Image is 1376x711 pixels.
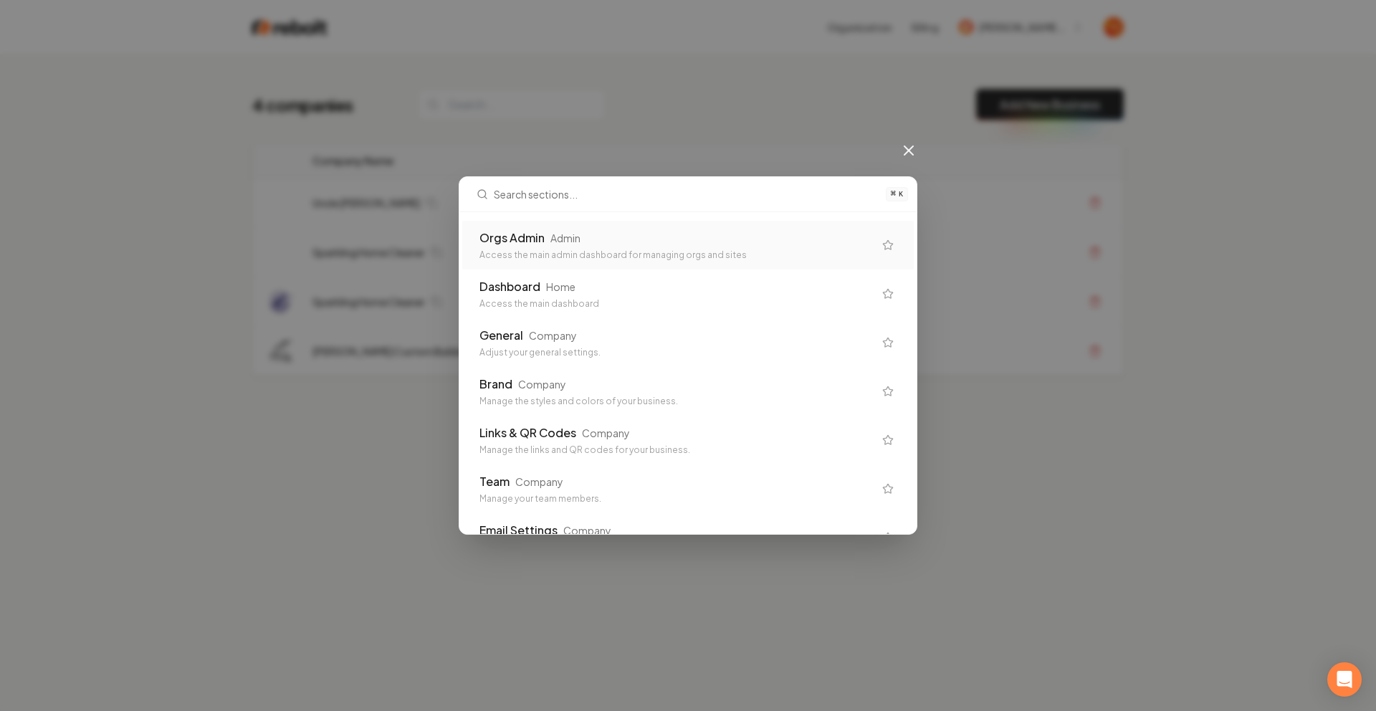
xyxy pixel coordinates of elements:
div: Team [479,473,510,490]
input: Search sections... [494,177,877,211]
div: Access the main dashboard [479,298,874,310]
div: Open Intercom Messenger [1327,662,1362,697]
div: Links & QR Codes [479,424,576,442]
div: Company [518,377,566,391]
div: Search sections... [459,212,917,534]
div: Manage the links and QR codes for your business. [479,444,874,456]
div: Manage your team members. [479,493,874,505]
div: Orgs Admin [479,229,545,247]
div: General [479,327,523,344]
div: Company [582,426,630,440]
div: Company [529,328,577,343]
div: Access the main admin dashboard for managing orgs and sites [479,249,874,261]
div: Brand [479,376,512,393]
div: Manage the styles and colors of your business. [479,396,874,407]
div: Company [563,523,611,538]
div: Home [546,280,575,294]
div: Company [515,474,563,489]
div: Admin [550,231,580,245]
div: Adjust your general settings. [479,347,874,358]
div: Email Settings [479,522,558,539]
div: Dashboard [479,278,540,295]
